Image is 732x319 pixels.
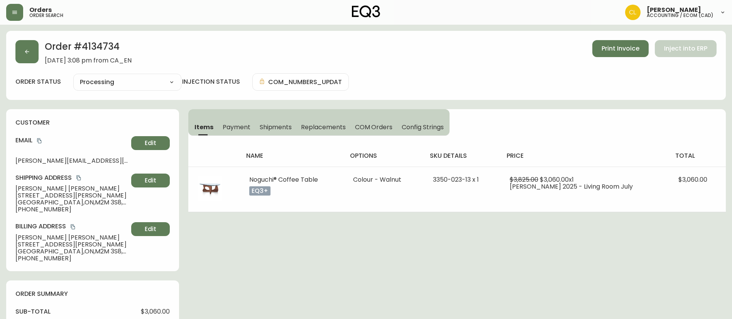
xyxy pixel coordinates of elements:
span: [STREET_ADDRESS][PERSON_NAME] [15,241,128,248]
button: Print Invoice [592,40,649,57]
span: $3,825.00 [510,175,538,184]
button: Edit [131,222,170,236]
button: Edit [131,174,170,187]
span: [PERSON_NAME][EMAIL_ADDRESS][DOMAIN_NAME] [15,157,128,164]
h4: injection status [182,78,240,86]
h2: Order # 4134734 [45,40,132,57]
span: Replacements [301,123,345,131]
label: order status [15,78,61,86]
h5: accounting / ecom (cad) [647,13,713,18]
h4: name [246,152,338,160]
span: $3,060.00 x 1 [540,175,574,184]
span: [PHONE_NUMBER] [15,206,128,213]
span: $3,060.00 [678,175,707,184]
span: Shipments [260,123,292,131]
span: Edit [145,225,156,233]
button: copy [69,223,77,231]
span: [STREET_ADDRESS][PERSON_NAME] [15,192,128,199]
span: COM Orders [355,123,393,131]
span: Config Strings [402,123,443,131]
span: [PERSON_NAME] [PERSON_NAME] [15,234,128,241]
h4: sub-total [15,307,51,316]
span: Edit [145,176,156,185]
button: copy [36,137,43,145]
span: [PERSON_NAME] [647,7,701,13]
h4: sku details [430,152,494,160]
p: eq3+ [249,186,270,196]
h4: order summary [15,290,170,298]
span: [PERSON_NAME] 2025 - Living Room July [510,182,633,191]
h4: price [507,152,663,160]
img: fc8457a3-2feb-4a1e-83bd-ffc3092eaa6f.jpg [198,176,222,201]
span: [DATE] 3:08 pm from CA_EN [45,57,132,64]
span: 3350-023-13 x 1 [433,175,479,184]
h4: Billing Address [15,222,128,231]
h4: Email [15,136,128,145]
span: Edit [145,139,156,147]
span: [PHONE_NUMBER] [15,255,128,262]
button: copy [75,174,83,182]
h4: customer [15,118,170,127]
span: [PERSON_NAME] [PERSON_NAME] [15,185,128,192]
h4: total [675,152,720,160]
span: Noguchi® Coffee Table [249,175,318,184]
span: [GEOGRAPHIC_DATA] , ON , M2M 3S8 , CA [15,248,128,255]
img: c8a50d9e0e2261a29cae8bb82ebd33d8 [625,5,641,20]
span: Print Invoice [602,44,639,53]
span: [GEOGRAPHIC_DATA] , ON , M2M 3S8 , CA [15,199,128,206]
span: Payment [223,123,250,131]
span: Orders [29,7,52,13]
img: logo [352,5,380,18]
li: Colour - Walnut [353,176,414,183]
h5: order search [29,13,63,18]
h4: Shipping Address [15,174,128,182]
span: Items [194,123,213,131]
span: $3,060.00 [141,308,170,315]
h4: options [350,152,417,160]
button: Edit [131,136,170,150]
